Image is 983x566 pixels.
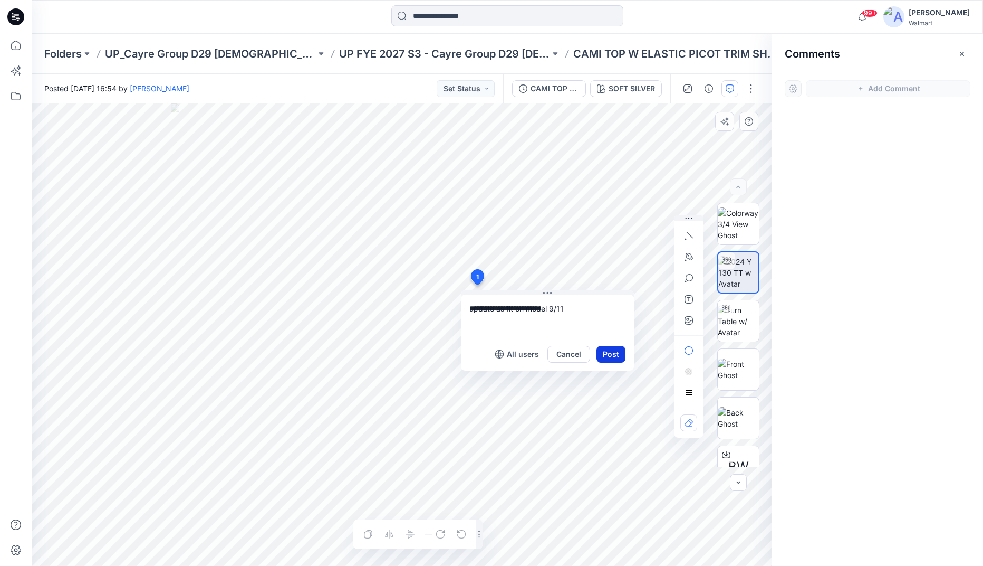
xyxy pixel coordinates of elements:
[728,457,749,476] span: BW
[507,348,539,361] p: All users
[476,272,479,282] span: 1
[44,46,82,61] a: Folders
[130,84,189,93] a: [PERSON_NAME]
[718,305,759,338] img: Turn Table w/ Avatar
[883,6,904,27] img: avatar
[491,346,543,363] button: All users
[44,83,189,94] span: Posted [DATE] 16:54 by
[718,207,759,241] img: Colorway 3/4 View Ghost
[105,46,316,61] a: UP_Cayre Group D29 [DEMOGRAPHIC_DATA] Sleep/Loungewear
[909,19,970,27] div: Walmart
[547,346,590,363] button: Cancel
[339,46,550,61] a: UP FYE 2027 S3 - Cayre Group D29 [DEMOGRAPHIC_DATA] Sleepwear
[718,359,759,381] img: Front Ghost
[700,80,717,97] button: Details
[512,80,586,97] button: CAMI TOP W ELASTIC PICOT TRIM SHORT SET
[573,46,784,61] p: CAMI TOP W ELASTIC PICOT TRIM SHORT SET
[785,48,840,60] h2: Comments
[718,407,759,429] img: Back Ghost
[806,80,970,97] button: Add Comment
[609,83,655,95] div: SOFT SILVER
[590,80,662,97] button: SOFT SILVER
[596,346,625,363] button: Post
[718,256,758,289] img: 2024 Y 130 TT w Avatar
[909,6,970,19] div: [PERSON_NAME]
[862,9,878,17] span: 99+
[531,83,579,95] div: CAMI TOP W ELASTIC PICOT TRIM SHORT SET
